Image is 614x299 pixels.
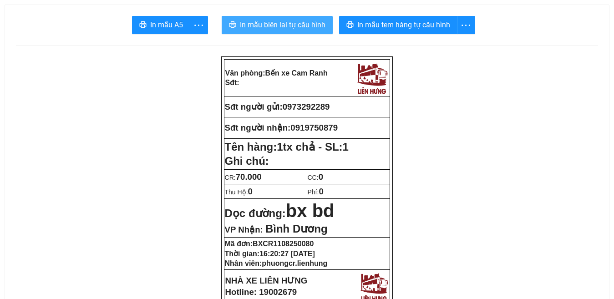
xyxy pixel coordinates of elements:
button: more [190,16,208,34]
span: Bình Dương [265,223,328,235]
span: 0 [319,187,323,196]
span: 0 [319,172,323,182]
span: Bến xe Cam Ranh [265,69,328,77]
strong: Hotline: 19002679 [225,287,297,297]
span: Ghi chú: [225,155,269,167]
button: more [457,16,475,34]
span: In mẫu A5 [150,19,183,30]
button: printerIn mẫu biên lai tự cấu hình [222,16,333,34]
span: Thu Hộ: [225,188,253,196]
strong: Văn phòng: [4,9,86,25]
span: CC: [308,174,324,181]
strong: Sđt: [225,79,239,86]
span: 1tx chả - SL: [277,141,349,153]
span: 0919750879 [290,123,338,132]
span: more [457,20,475,31]
strong: Sđt người gửi: [4,46,61,55]
span: bx bd [286,201,335,221]
span: printer [139,21,147,30]
strong: Mã đơn: [225,240,314,248]
strong: Sđt: [4,26,18,34]
span: 1 [343,141,349,153]
span: 0 [248,187,253,196]
span: VP Nhận: [225,225,263,234]
span: 0919750879 [70,66,117,76]
span: phuongcr.lienhung [262,259,327,267]
img: logo [99,4,133,39]
button: printerIn mẫu A5 [132,16,190,34]
strong: Tên hàng: [225,141,349,153]
span: Bến xe Cam Ranh [4,9,86,25]
img: logo [355,61,389,95]
strong: Nhân viên: [225,259,328,267]
span: 0973292289 [61,46,109,55]
strong: Sđt người nhận: [4,66,70,76]
strong: Văn phòng: [225,69,328,77]
strong: Sđt người gửi: [225,102,283,111]
span: printer [346,21,354,30]
span: Phí: [308,188,324,196]
strong: Dọc đường: [225,207,335,219]
span: more [190,20,208,31]
span: CR: [225,174,262,181]
span: In mẫu biên lai tự cấu hình [240,19,325,30]
strong: Sđt người nhận: [225,123,291,132]
span: 16:20:27 [DATE] [259,250,315,258]
strong: NHÀ XE LIÊN HƯNG [225,276,308,285]
span: 0973292289 [283,102,330,111]
span: printer [229,21,236,30]
span: 70.000 [236,172,262,182]
span: In mẫu tem hàng tự cấu hình [357,19,450,30]
span: BXCR1108250080 [253,240,314,248]
button: printerIn mẫu tem hàng tự cấu hình [339,16,457,34]
strong: Thời gian: [225,250,315,258]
